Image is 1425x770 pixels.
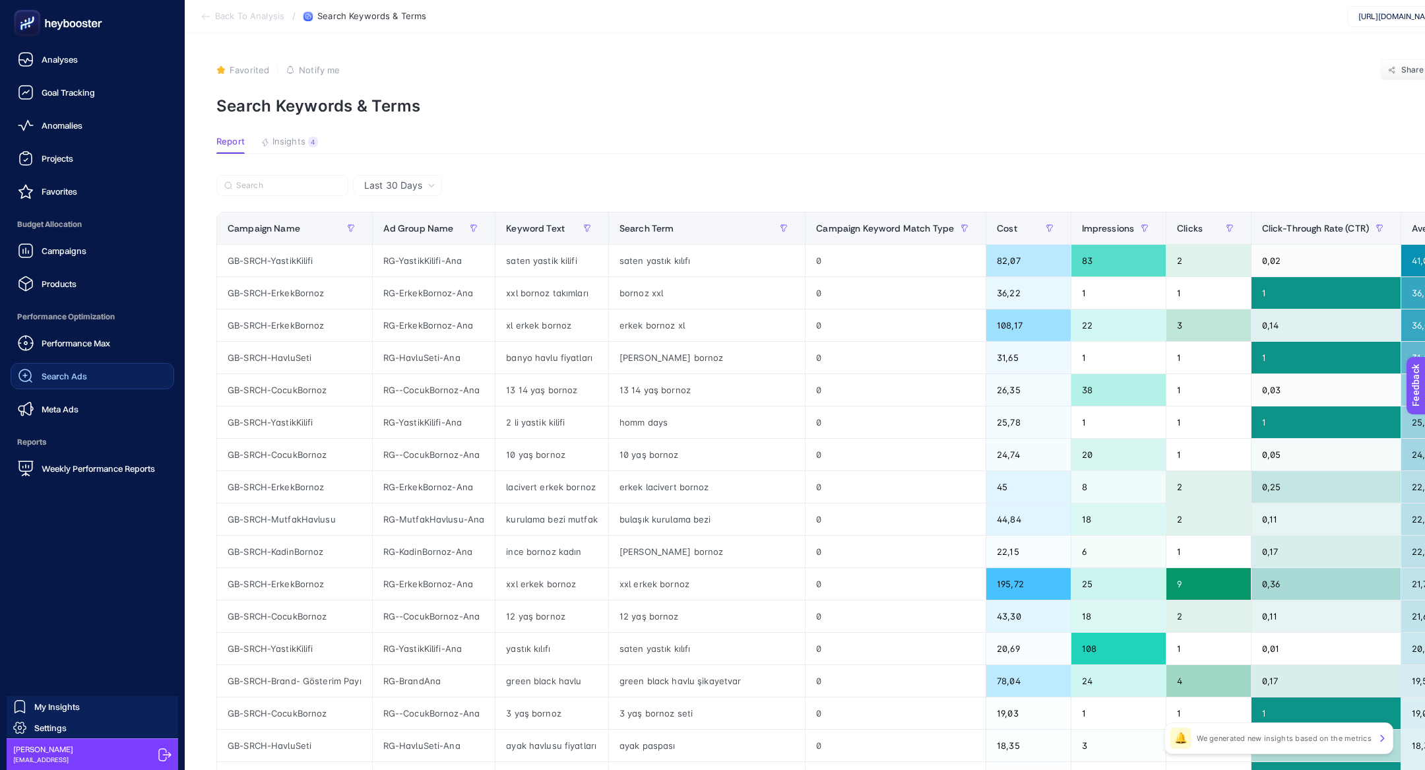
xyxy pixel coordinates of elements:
div: GB-SRCH-Brand- Gösterim Payı [217,665,372,697]
div: [PERSON_NAME] bornoz [609,536,805,567]
p: We generated new insights based on the metrics [1197,733,1372,744]
div: 0 [806,665,986,697]
div: GB-SRCH-ErkekBornoz [217,471,372,503]
div: 13 14 yaş bornoz [495,374,608,406]
div: 0,11 [1251,503,1401,535]
div: 3 yaş bornoz seti [609,697,805,729]
div: 82,07 [986,245,1070,276]
div: 0,03 [1251,374,1401,406]
div: green black havlu şikayetvar [609,665,805,697]
a: Analyses [11,46,174,73]
span: [PERSON_NAME] [13,744,73,755]
div: 0 [806,245,986,276]
span: Keyword Text [506,223,565,234]
div: 0,36 [1251,568,1401,600]
span: My Insights [34,701,80,712]
div: RG--CocukBornoz-Ana [373,600,495,632]
div: 78,04 [986,665,1070,697]
div: 0,11 [1251,600,1401,632]
div: 25,78 [986,406,1070,438]
div: RG--CocukBornoz-Ana [373,439,495,470]
input: Search [236,181,340,191]
div: 22,15 [986,536,1070,567]
div: ince bornoz kadın [495,536,608,567]
a: Anomalies [11,112,174,139]
div: 3 yaş bornoz [495,697,608,729]
div: 3 [1166,309,1250,341]
div: 31,65 [986,342,1070,373]
div: 1 [1071,406,1166,438]
a: Search Ads [11,363,174,389]
div: 108,17 [986,309,1070,341]
div: 0 [806,277,986,309]
div: GB-SRCH-YastikKilifi [217,633,372,664]
span: [EMAIL_ADDRESS] [13,755,73,765]
div: 2 [1166,471,1250,503]
span: Search Term [619,223,674,234]
span: Cost [997,223,1017,234]
div: GB-SRCH-YastikKilifi [217,406,372,438]
div: GB-SRCH-KadinBornoz [217,536,372,567]
div: 36,22 [986,277,1070,309]
div: 0 [806,309,986,341]
a: Favorites [11,178,174,205]
div: 0,14 [1251,309,1401,341]
div: [PERSON_NAME] bornoz [609,342,805,373]
div: GB-SRCH-ErkekBornoz [217,277,372,309]
div: 0 [806,503,986,535]
div: xl erkek bornoz [495,309,608,341]
a: Goal Tracking [11,79,174,106]
div: 83 [1071,245,1166,276]
div: GB-SRCH-HavluSeti [217,730,372,761]
span: Favorites [42,186,77,197]
div: 1 [1166,277,1250,309]
span: Settings [34,722,67,733]
div: 0 [806,697,986,729]
div: 3 [1071,730,1166,761]
div: bornoz xxl [609,277,805,309]
span: Anomalies [42,120,82,131]
div: GB-SRCH-CocukBornoz [217,374,372,406]
div: 0 [806,568,986,600]
div: 1 [1166,697,1250,729]
div: 1 [1166,374,1250,406]
div: 0 [806,633,986,664]
span: Click-Through Rate (CTR) [1262,223,1369,234]
div: erkek bornoz xl [609,309,805,341]
span: Goal Tracking [42,87,95,98]
div: RG-ErkekBornoz-Ana [373,309,495,341]
div: GB-SRCH-YastikKilifi [217,245,372,276]
div: 24,74 [986,439,1070,470]
span: Favorited [230,65,269,75]
div: 44,84 [986,503,1070,535]
div: 10 yaş bornoz [495,439,608,470]
div: 45 [986,471,1070,503]
div: 9 [1166,568,1250,600]
div: GB-SRCH-CocukBornoz [217,697,372,729]
div: ayak paspası [609,730,805,761]
div: 12 yaş bornoz [609,600,805,632]
div: RG-ErkekBornoz-Ana [373,277,495,309]
div: homm days [609,406,805,438]
span: Performance Max [42,338,110,348]
div: xxl erkek bornoz [495,568,608,600]
div: lacivert erkek bornoz [495,471,608,503]
div: 25 [1071,568,1166,600]
div: 1 [1166,439,1250,470]
span: Analyses [42,54,78,65]
button: Notify me [286,65,340,75]
div: GB-SRCH-CocukBornoz [217,439,372,470]
span: Back To Analysis [215,11,284,22]
div: 10 yaş bornoz [609,439,805,470]
span: Performance Optimization [11,304,174,330]
div: saten yastik kilifi [495,245,608,276]
span: Products [42,278,77,289]
div: 22 [1071,309,1166,341]
div: 0,01 [1251,633,1401,664]
div: yastık kılıfı [495,633,608,664]
span: Campaign Keyword Match Type [816,223,954,234]
div: 20 [1071,439,1166,470]
div: 20,69 [986,633,1070,664]
a: Settings [7,717,178,738]
div: 2 li yastik kilifi [495,406,608,438]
